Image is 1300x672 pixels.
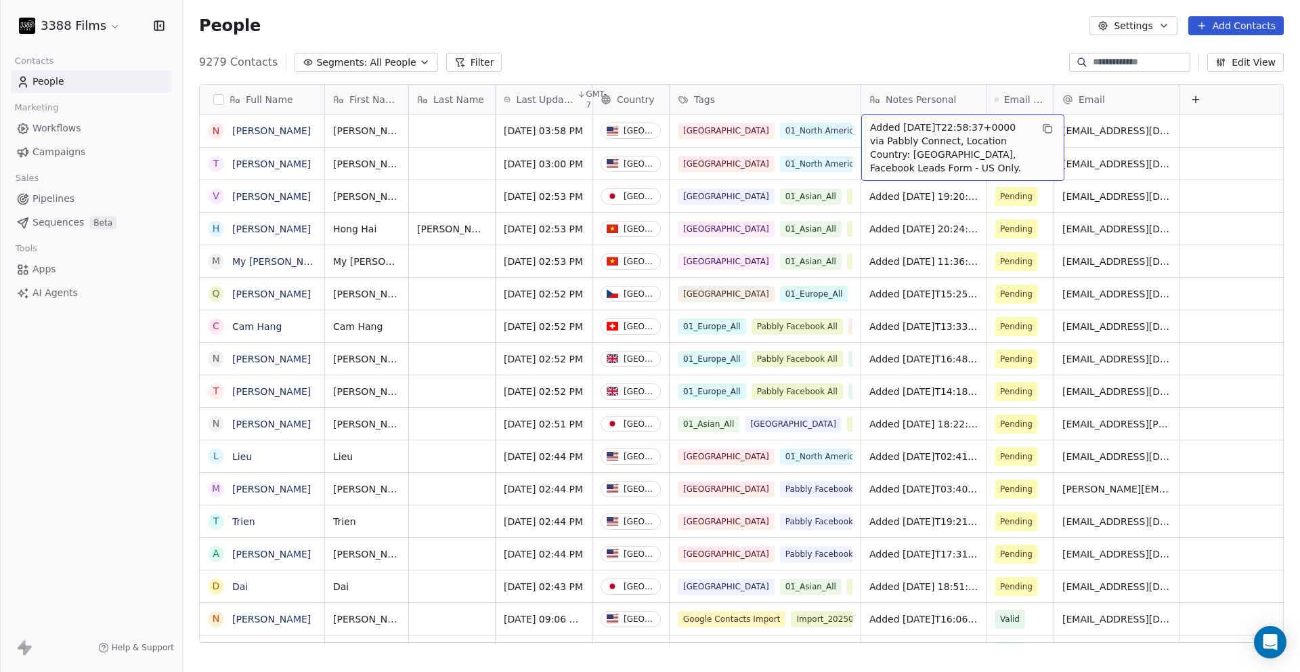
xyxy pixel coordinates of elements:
span: Added [DATE] 20:24:14 via Pabbly Connect, Location Country: [GEOGRAPHIC_DATA], 3388 Films Subscri... [869,222,978,236]
span: Added [DATE]T14:18:16+0000 via Pabbly Connect, Location Country: [GEOGRAPHIC_DATA], Facebook Lead... [869,385,978,398]
div: [GEOGRAPHIC_DATA] [624,159,655,169]
span: Pending [1000,515,1033,528]
span: Pending [1000,385,1033,398]
a: [PERSON_NAME] [232,549,311,560]
a: [PERSON_NAME] [232,159,311,169]
span: Added [DATE]T16:06:00+0000 via Pabbly Connect, Location Country: [GEOGRAPHIC_DATA], Facebook Lead... [869,612,978,626]
span: [EMAIL_ADDRESS][DOMAIN_NAME] [1062,222,1171,236]
span: Notes Personal [886,93,956,106]
div: Open Intercom Messenger [1254,626,1286,658]
span: Valid [1000,612,1020,626]
a: People [11,70,171,93]
div: [GEOGRAPHIC_DATA] [624,549,655,559]
span: Pending [1000,417,1033,431]
span: [GEOGRAPHIC_DATA] [848,351,945,367]
span: Pabbly Facebook All [752,383,843,400]
span: [EMAIL_ADDRESS][DOMAIN_NAME] [1062,352,1171,366]
span: Dai [333,580,400,593]
a: [PERSON_NAME] [232,614,311,625]
span: Added [DATE]T13:33:20+0000 via Pabbly Connect, Location Country: [GEOGRAPHIC_DATA], Facebook Lead... [869,320,978,333]
div: A [213,547,219,561]
a: Pipelines [11,188,171,210]
a: [PERSON_NAME] [232,386,311,397]
span: [EMAIL_ADDRESS][DOMAIN_NAME] [1062,190,1171,203]
div: T [213,156,219,171]
span: [PERSON_NAME] [333,124,400,138]
span: Trien [333,515,400,528]
span: Apps [32,262,56,276]
button: Add Contacts [1188,16,1284,35]
div: [GEOGRAPHIC_DATA] [624,322,655,331]
span: 3388 Films [41,17,106,35]
span: People [32,75,64,89]
span: Added [DATE] 11:36:31 via Pabbly Connect, Location Country: [GEOGRAPHIC_DATA], 3388 Films Subscri... [869,255,978,268]
div: Full Name [200,85,324,114]
span: [EMAIL_ADDRESS][PERSON_NAME][DOMAIN_NAME] [1062,417,1171,431]
span: [EMAIL_ADDRESS][DOMAIN_NAME] [1062,450,1171,463]
span: [GEOGRAPHIC_DATA] [678,286,775,302]
span: Pending [1000,482,1033,496]
span: [DATE] 02:53 PM [504,255,584,268]
span: Segments: [316,56,367,70]
span: [EMAIL_ADDRESS][DOMAIN_NAME] [1062,385,1171,398]
a: Lieu [232,451,252,462]
a: AI Agents [11,282,171,304]
span: [PERSON_NAME] [333,352,400,366]
span: GMT-7 [586,89,609,110]
span: [EMAIL_ADDRESS][DOMAIN_NAME] [1062,287,1171,301]
span: Sales [9,168,45,188]
span: Pending [1000,450,1033,463]
div: [GEOGRAPHIC_DATA] [624,484,655,494]
span: My [PERSON_NAME] [333,255,400,268]
span: [GEOGRAPHIC_DATA] [678,123,775,139]
a: Campaigns [11,141,171,163]
span: [DATE] 03:58 PM [504,124,584,138]
button: 3388 Films [16,14,123,37]
span: [DATE] 02:53 PM [504,222,584,236]
span: [EMAIL_ADDRESS][DOMAIN_NAME] [1062,547,1171,561]
span: First Name [349,93,400,106]
span: Campaigns [32,145,85,159]
span: [EMAIL_ADDRESS][DOMAIN_NAME] [1062,580,1171,593]
a: SequencesBeta [11,211,171,234]
span: 01_Asian_All [780,579,842,595]
div: N [213,124,219,138]
span: Pabbly Facebook All [752,318,843,335]
a: [PERSON_NAME] [232,419,311,429]
span: 01_Europe_All [678,351,746,367]
span: Marketing [9,98,64,118]
span: Pending [1000,580,1033,593]
div: D [213,579,220,593]
span: [DATE] 02:44 PM [504,482,584,496]
span: [GEOGRAPHIC_DATA] [678,448,775,465]
span: Added [DATE]T19:21:17+0000 via Pabbly Connect, Location Country: [GEOGRAPHIC_DATA], Facebook Lead... [869,515,978,528]
div: N [213,417,219,431]
span: Pabbly Facebook US [780,546,873,562]
span: [DATE] 09:06 AM [504,612,584,626]
span: Pending [1000,255,1033,268]
span: [GEOGRAPHIC_DATA] [678,579,775,595]
div: [GEOGRAPHIC_DATA] [624,419,655,429]
div: N [213,352,219,366]
span: [GEOGRAPHIC_DATA] [678,221,775,237]
div: Last Updated DateGMT-7 [496,85,592,114]
span: [PERSON_NAME] [417,222,487,236]
span: [GEOGRAPHIC_DATA] [678,188,775,205]
span: Added [DATE]T17:31:50+0000 via Pabbly Connect, Location Country: [GEOGRAPHIC_DATA], Facebook Lead... [869,547,978,561]
span: Last Name [433,93,484,106]
span: Import_20250618 [791,611,874,627]
span: Pipelines [32,192,74,206]
span: [GEOGRAPHIC_DATA] [745,416,842,432]
div: [GEOGRAPHIC_DATA] [624,354,655,364]
a: Trien [232,516,255,527]
span: Pabbly Website [847,188,920,205]
span: [EMAIL_ADDRESS][DOMAIN_NAME] [1062,515,1171,528]
span: 01_North America_All [780,448,879,465]
span: [PERSON_NAME] [333,547,400,561]
span: Added [DATE]T22:58:37+0000 via Pabbly Connect, Location Country: [GEOGRAPHIC_DATA], Facebook Lead... [870,121,1031,175]
span: Added [DATE]T15:25:48+0000 via Pabbly Connect, Location Country: [GEOGRAPHIC_DATA], Facebook Lead... [869,287,978,301]
button: Filter [446,53,502,72]
a: [PERSON_NAME] [232,125,311,136]
span: Pending [1000,547,1033,561]
span: [PERSON_NAME] [333,612,400,626]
